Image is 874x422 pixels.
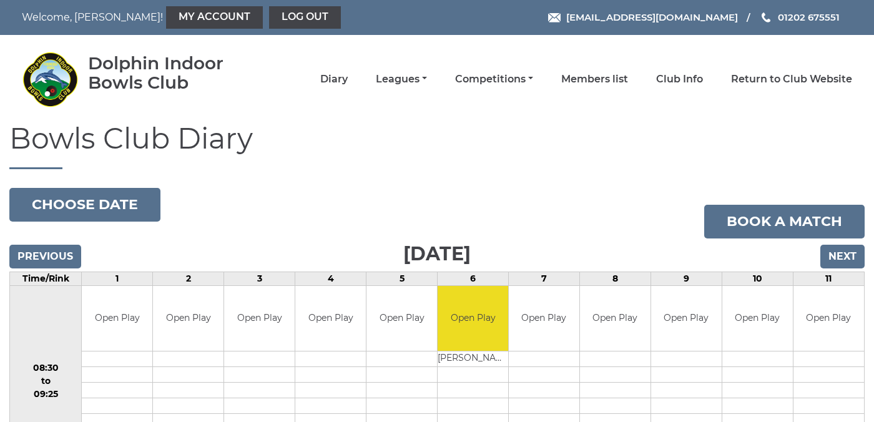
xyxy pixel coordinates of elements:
[548,13,561,22] img: Email
[455,72,533,86] a: Competitions
[820,245,865,268] input: Next
[166,6,263,29] a: My Account
[566,11,738,23] span: [EMAIL_ADDRESS][DOMAIN_NAME]
[376,72,427,86] a: Leagues
[760,10,840,24] a: Phone us 01202 675551
[762,12,770,22] img: Phone us
[153,272,224,285] td: 2
[651,286,722,351] td: Open Play
[561,72,628,86] a: Members list
[22,51,78,107] img: Dolphin Indoor Bowls Club
[731,72,852,86] a: Return to Club Website
[579,272,651,285] td: 8
[320,72,348,86] a: Diary
[778,11,840,23] span: 01202 675551
[366,272,438,285] td: 5
[793,286,864,351] td: Open Play
[9,188,160,222] button: Choose date
[10,272,82,285] td: Time/Rink
[82,272,153,285] td: 1
[366,286,437,351] td: Open Play
[509,272,580,285] td: 7
[438,272,509,285] td: 6
[224,272,295,285] td: 3
[704,205,865,238] a: Book a match
[580,286,651,351] td: Open Play
[224,286,295,351] td: Open Play
[295,286,366,351] td: Open Play
[651,272,722,285] td: 9
[438,351,508,367] td: [PERSON_NAME]
[793,272,864,285] td: 11
[722,286,793,351] td: Open Play
[9,245,81,268] input: Previous
[438,286,508,351] td: Open Play
[9,123,865,169] h1: Bowls Club Diary
[22,6,357,29] nav: Welcome, [PERSON_NAME]!
[88,54,260,92] div: Dolphin Indoor Bowls Club
[656,72,703,86] a: Club Info
[548,10,738,24] a: Email [EMAIL_ADDRESS][DOMAIN_NAME]
[153,286,223,351] td: Open Play
[509,286,579,351] td: Open Play
[269,6,341,29] a: Log out
[295,272,366,285] td: 4
[82,286,152,351] td: Open Play
[722,272,793,285] td: 10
